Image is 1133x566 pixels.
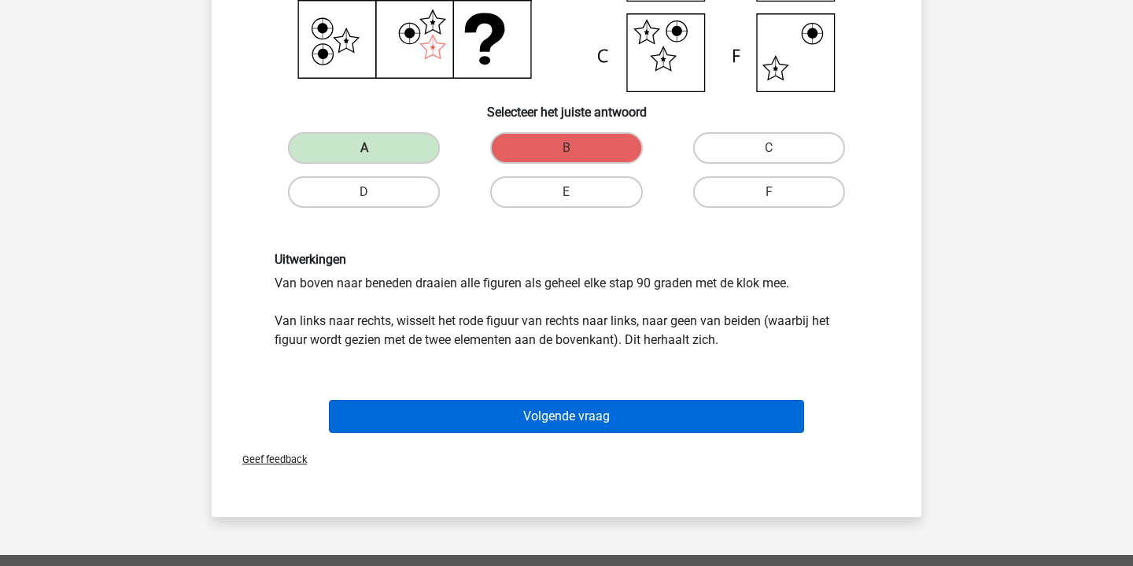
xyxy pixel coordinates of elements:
[329,400,805,433] button: Volgende vraag
[288,132,440,164] label: A
[693,132,845,164] label: C
[490,176,642,208] label: E
[230,453,307,465] span: Geef feedback
[237,92,896,120] h6: Selecteer het juiste antwoord
[263,252,870,349] div: Van boven naar beneden draaien alle figuren als geheel elke stap 90 graden met de klok mee. Van l...
[693,176,845,208] label: F
[275,252,858,267] h6: Uitwerkingen
[288,176,440,208] label: D
[490,132,642,164] label: B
